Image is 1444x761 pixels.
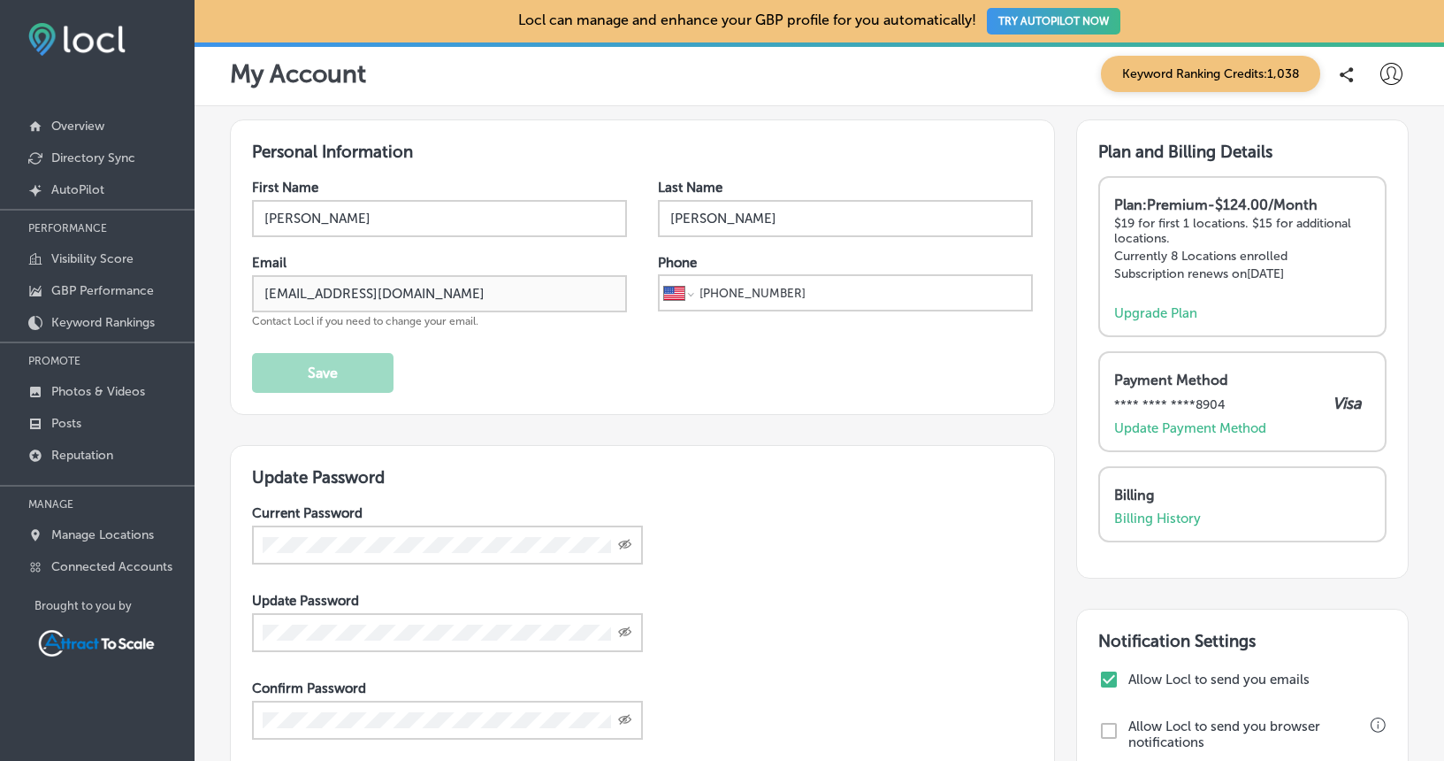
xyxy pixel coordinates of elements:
[252,680,366,696] label: Confirm Password
[1333,394,1362,413] p: Visa
[51,527,154,542] p: Manage Locations
[51,119,104,134] p: Overview
[1114,266,1371,281] p: Subscription renews on [DATE]
[1371,718,1387,734] button: Please check your browser notification settings if you are not able to adjust this field.
[618,537,632,553] span: Toggle password visibility
[1128,672,1382,688] label: Allow Locl to send you emails
[51,182,104,197] p: AutoPilot
[252,255,287,271] label: Email
[1101,56,1320,92] span: Keyword Ranking Credits: 1,038
[698,276,1027,310] input: Phone number
[1114,487,1362,503] p: Billing
[252,180,318,196] label: First Name
[252,275,627,312] input: Enter Email
[658,180,722,196] label: Last Name
[1098,631,1387,651] h3: Notification Settings
[1114,420,1266,436] a: Update Payment Method
[51,448,113,463] p: Reputation
[28,23,126,56] img: fda3e92497d09a02dc62c9cd864e3231.png
[51,150,135,165] p: Directory Sync
[252,315,478,327] span: Contact Locl if you need to change your email.
[658,255,697,271] label: Phone
[51,384,145,399] p: Photos & Videos
[252,142,1033,162] h3: Personal Information
[252,505,363,521] label: Current Password
[618,625,632,641] span: Toggle password visibility
[1114,305,1197,321] a: Upgrade Plan
[1098,142,1387,162] h3: Plan and Billing Details
[252,467,1033,488] h3: Update Password
[34,599,195,612] p: Brought to you by
[252,353,393,393] button: Save
[51,559,172,574] p: Connected Accounts
[252,200,627,237] input: Enter First Name
[1114,372,1362,388] p: Payment Method
[618,712,632,728] span: Toggle password visibility
[230,59,366,88] p: My Account
[1114,249,1371,264] p: Currently 8 Locations enrolled
[987,8,1120,35] button: TRY AUTOPILOT NOW
[252,593,359,609] label: Update Password
[658,200,1033,237] input: Enter Last Name
[51,315,155,330] p: Keyword Rankings
[1114,511,1201,527] a: Billing History
[51,283,154,298] p: GBP Performance
[34,626,158,660] img: Attract To Scale
[1114,216,1371,246] p: $19 for first 1 locations. $15 for additional locations.
[1128,719,1366,750] label: Allow Locl to send you browser notifications
[51,251,134,266] p: Visibility Score
[51,416,81,431] p: Posts
[1114,196,1318,213] strong: Plan: Premium - $124.00/Month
